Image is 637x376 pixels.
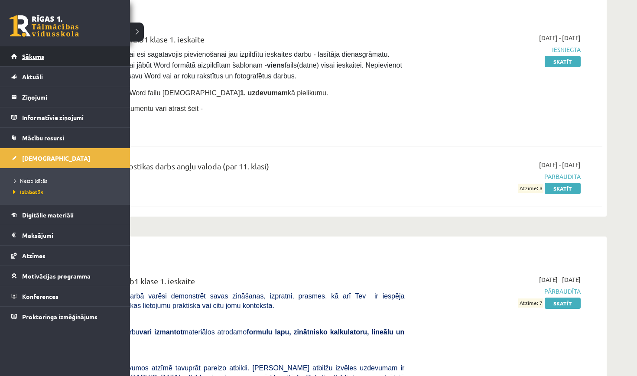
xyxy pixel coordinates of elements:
[22,292,58,300] span: Konferences
[65,292,404,309] span: [PERSON_NAME] darbā varēsi demonstrēt savas zināšanas, izpratni, prasmes, kā arī Tev ir iespēja d...
[65,160,404,176] div: 12.b1 klases diagnostikas darbs angļu valodā (par 11. klasi)
[539,33,581,42] span: [DATE] - [DATE]
[22,134,64,142] span: Mācību resursi
[10,15,79,37] a: Rīgas 1. Tālmācības vidusskola
[11,205,119,225] a: Digitālie materiāli
[539,160,581,169] span: [DATE] - [DATE]
[11,188,43,195] span: Izlabotās
[417,172,581,181] span: Pārbaudīta
[22,73,43,81] span: Aktuāli
[65,105,203,112] span: Aizpildāmo Word dokumentu vari atrast šeit -
[518,184,543,193] span: Atzīme: 8
[11,128,119,148] a: Mācību resursi
[11,177,121,185] a: Neizpildītās
[140,328,183,336] b: vari izmantot
[22,107,119,127] legend: Informatīvie ziņojumi
[65,275,404,291] div: Matemātika JK 12.b1 klase 1. ieskaite
[267,62,285,69] strong: viens
[65,33,404,49] div: Angļu valoda II JK 12.b1 klase 1. ieskaite
[11,46,119,66] a: Sākums
[22,87,119,107] legend: Ziņojumi
[545,56,581,67] a: Skatīt
[11,87,119,107] a: Ziņojumi
[22,252,45,259] span: Atzīmes
[11,266,119,286] a: Motivācijas programma
[11,67,119,87] a: Aktuāli
[11,148,119,168] a: [DEMOGRAPHIC_DATA]
[11,246,119,266] a: Atzīmes
[11,286,119,306] a: Konferences
[22,52,44,60] span: Sākums
[22,272,91,280] span: Motivācijas programma
[11,225,119,245] a: Maksājumi
[417,287,581,296] span: Pārbaudīta
[240,89,288,97] strong: 1. uzdevumam
[11,177,47,184] span: Neizpildītās
[11,107,119,127] a: Informatīvie ziņojumi
[65,89,328,97] span: Pievieno sagatavoto Word failu [DEMOGRAPHIC_DATA] kā pielikumu.
[545,298,581,309] a: Skatīt
[22,225,119,245] legend: Maksājumi
[22,313,97,321] span: Proktoringa izmēģinājums
[539,275,581,284] span: [DATE] - [DATE]
[22,211,74,219] span: Digitālie materiāli
[11,307,119,327] a: Proktoringa izmēģinājums
[518,298,543,308] span: Atzīme: 7
[545,183,581,194] a: Skatīt
[22,154,90,162] span: [DEMOGRAPHIC_DATA]
[65,328,404,345] span: Veicot pārbaudes darbu materiālos atrodamo
[11,188,121,196] a: Izlabotās
[417,45,581,54] span: Iesniegta
[65,51,404,80] span: [PERSON_NAME], vai esi sagatavojis pievienošanai jau izpildītu ieskaites darbu - lasītāja dienasg...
